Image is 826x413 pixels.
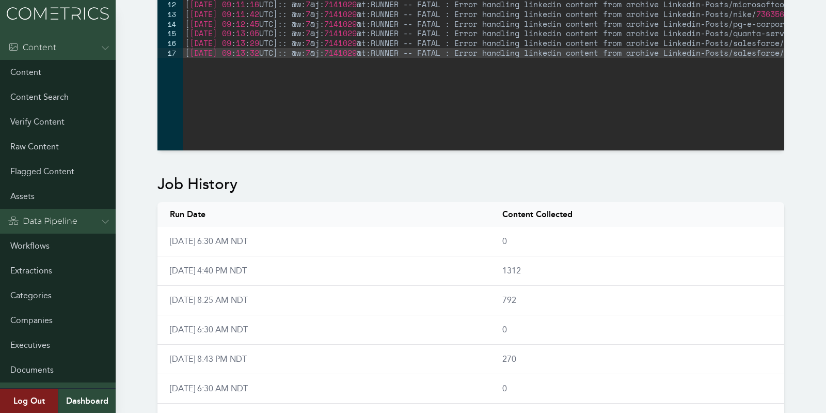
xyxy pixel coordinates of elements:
th: Content Collected [490,202,784,227]
a: [DATE] 6:30 AM NDT [170,384,248,393]
td: 1312 [490,256,784,286]
a: [DATE] 4:40 PM NDT [170,266,247,276]
div: 13 [157,9,183,19]
td: 0 [490,315,784,345]
td: 270 [490,345,784,374]
div: Content [8,41,56,54]
th: Run Date [157,202,490,227]
td: 792 [490,286,784,315]
a: [DATE] 6:30 AM NDT [170,325,248,334]
a: [DATE] 8:25 AM NDT [170,295,248,305]
div: 17 [157,48,183,58]
div: 14 [157,19,183,29]
td: 0 [490,374,784,404]
h2: Job History [157,175,784,194]
div: Data Pipeline [8,215,77,227]
div: 16 [157,38,183,48]
a: Dashboard [58,389,116,413]
div: 15 [157,28,183,38]
a: [DATE] 6:30 AM NDT [170,236,248,246]
td: 0 [490,227,784,256]
a: [DATE] 8:43 PM NDT [170,354,247,364]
